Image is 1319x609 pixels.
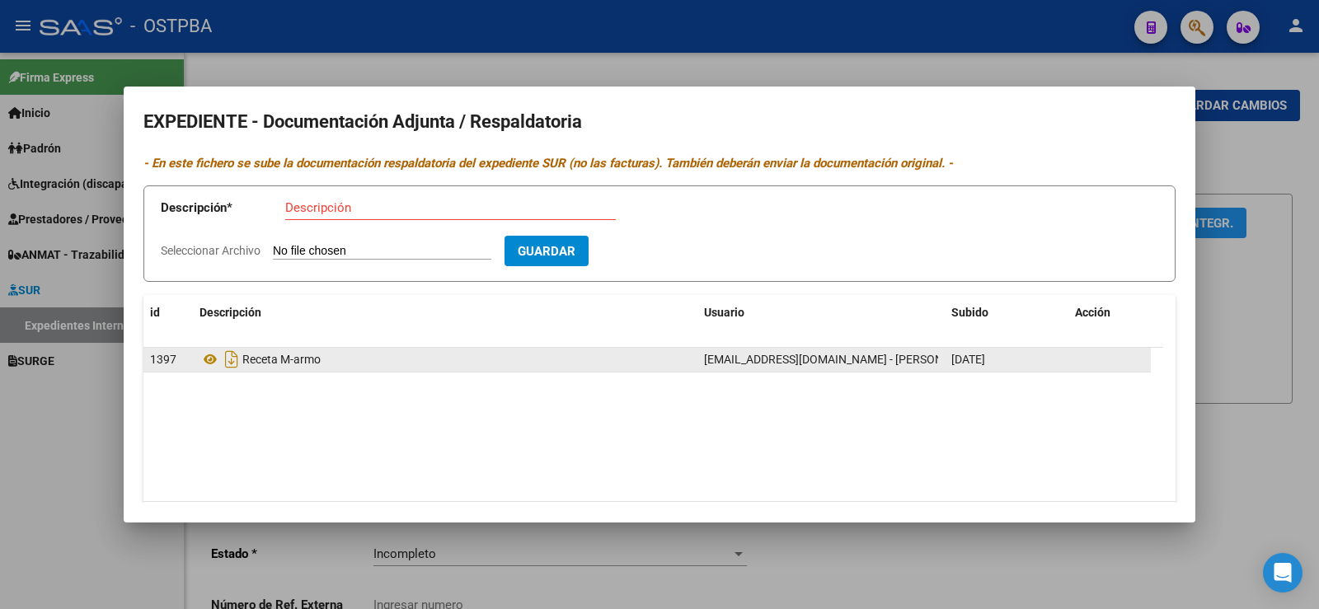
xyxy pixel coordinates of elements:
span: [EMAIL_ADDRESS][DOMAIN_NAME] - [PERSON_NAME] [704,353,983,366]
div: Open Intercom Messenger [1263,553,1303,593]
span: Usuario [704,306,744,319]
span: Acción [1075,306,1110,319]
span: Seleccionar Archivo [161,244,261,257]
span: Descripción [199,306,261,319]
i: - En este fichero se sube la documentación respaldatoria del expediente SUR (no las facturas). Ta... [143,156,953,171]
datatable-header-cell: Subido [945,295,1068,330]
span: [DATE] [951,353,985,366]
datatable-header-cell: Acción [1068,295,1151,330]
datatable-header-cell: Descripción [193,295,697,330]
span: Subido [951,306,988,319]
span: Receta M-armo [242,353,321,366]
span: Guardar [518,244,575,259]
button: Guardar [505,236,589,266]
i: Descargar documento [221,346,242,372]
div: 1 total [143,502,1176,543]
p: Descripción [161,199,285,218]
h2: EXPEDIENTE - Documentación Adjunta / Respaldatoria [143,106,1176,138]
datatable-header-cell: Usuario [697,295,945,330]
span: 1397 [150,353,176,366]
span: id [150,306,160,319]
datatable-header-cell: id [143,295,193,330]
